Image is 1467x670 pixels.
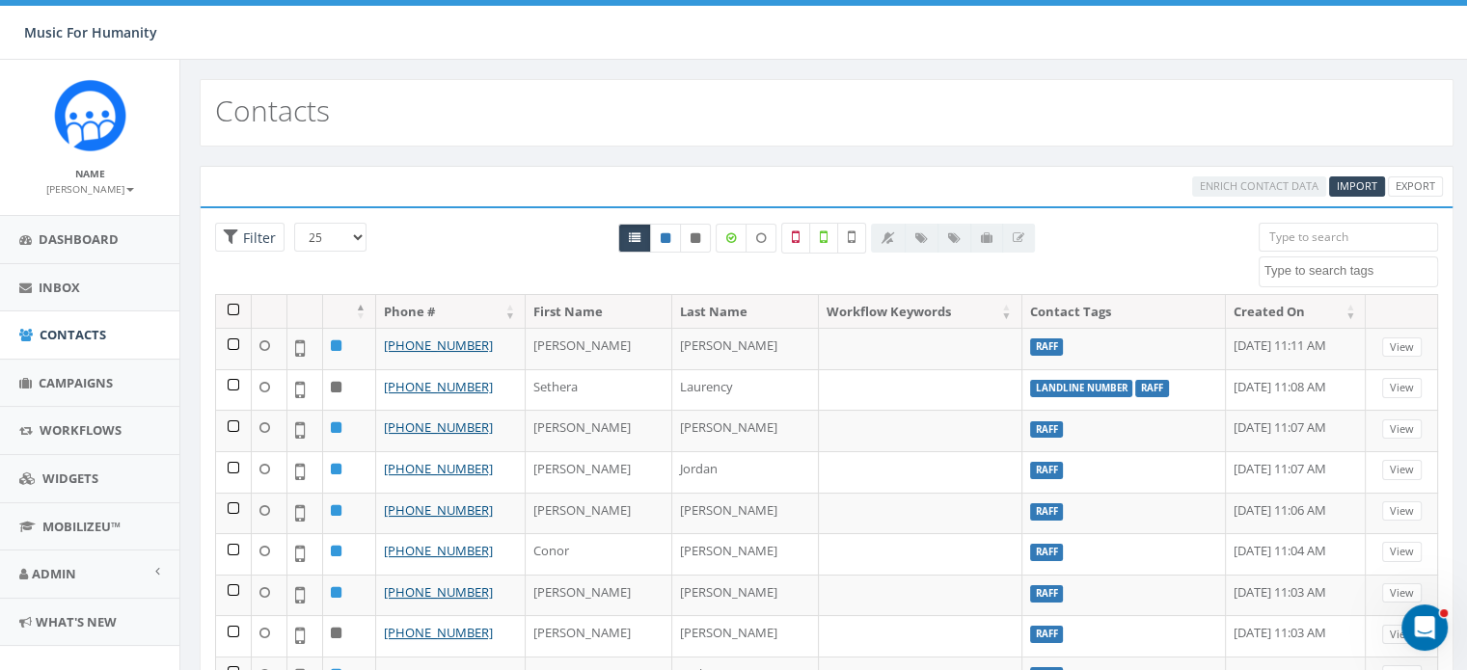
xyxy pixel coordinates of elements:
[837,223,866,254] label: Not Validated
[1337,178,1377,193] span: CSV files only
[40,326,106,343] span: Contacts
[1382,501,1422,522] a: View
[39,279,80,296] span: Inbox
[42,518,121,535] span: MobilizeU™
[1030,503,1064,521] label: Raff
[1259,223,1438,252] input: Type to search
[618,224,651,253] a: All contacts
[1135,380,1169,397] label: Raff
[384,336,493,354] a: [PHONE_NUMBER]
[526,575,672,616] td: [PERSON_NAME]
[691,232,700,244] i: This phone number is unsubscribed and has opted-out of all texts.
[672,493,819,534] td: [PERSON_NAME]
[672,533,819,575] td: [PERSON_NAME]
[1226,493,1366,534] td: [DATE] 11:06 AM
[1382,583,1422,603] a: View
[1388,176,1443,197] a: Export
[1382,378,1422,398] a: View
[672,328,819,369] td: [PERSON_NAME]
[1030,380,1133,397] label: landline number
[1226,451,1366,493] td: [DATE] 11:07 AM
[526,328,672,369] td: [PERSON_NAME]
[1030,421,1064,439] label: Raff
[1382,460,1422,480] a: View
[672,615,819,657] td: [PERSON_NAME]
[384,378,493,395] a: [PHONE_NUMBER]
[1226,575,1366,616] td: [DATE] 11:03 AM
[75,167,105,180] small: Name
[238,228,276,247] span: Filter
[1226,615,1366,657] td: [DATE] 11:03 AM
[672,451,819,493] td: Jordan
[1264,262,1437,280] textarea: Search
[54,79,126,151] img: Rally_Corp_Logo_1.png
[526,410,672,451] td: [PERSON_NAME]
[36,613,117,630] span: What's New
[1382,337,1422,358] a: View
[1022,295,1226,329] th: Contact Tags
[650,224,681,253] a: Active
[40,421,122,439] span: Workflows
[661,232,670,244] i: This phone number is subscribed and will receive texts.
[384,418,493,436] a: [PHONE_NUMBER]
[526,295,672,329] th: First Name
[1030,338,1064,356] label: Raff
[46,182,134,196] small: [PERSON_NAME]
[1337,178,1377,193] span: Import
[680,224,711,253] a: Opted Out
[672,575,819,616] td: [PERSON_NAME]
[526,615,672,657] td: [PERSON_NAME]
[376,295,526,329] th: Phone #: activate to sort column ascending
[781,223,810,254] label: Not a Mobile
[1226,410,1366,451] td: [DATE] 11:07 AM
[672,410,819,451] td: [PERSON_NAME]
[526,451,672,493] td: [PERSON_NAME]
[215,223,285,253] span: Advance Filter
[716,224,747,253] label: Data Enriched
[526,369,672,411] td: Sethera
[672,295,819,329] th: Last Name
[1401,604,1448,651] iframe: Intercom live chat
[1226,328,1366,369] td: [DATE] 11:11 AM
[1329,176,1385,197] a: Import
[46,179,134,197] a: [PERSON_NAME]
[1030,462,1064,479] label: Raff
[1382,542,1422,562] a: View
[384,460,493,477] a: [PHONE_NUMBER]
[819,295,1022,329] th: Workflow Keywords: activate to sort column ascending
[1030,585,1064,603] label: Raff
[1226,369,1366,411] td: [DATE] 11:08 AM
[1382,625,1422,645] a: View
[39,374,113,391] span: Campaigns
[39,230,119,248] span: Dashboard
[384,501,493,519] a: [PHONE_NUMBER]
[1226,533,1366,575] td: [DATE] 11:04 AM
[1382,419,1422,440] a: View
[1030,544,1064,561] label: Raff
[24,23,157,41] span: Music For Humanity
[526,533,672,575] td: Conor
[384,542,493,559] a: [PHONE_NUMBER]
[746,224,776,253] label: Data not Enriched
[42,469,98,487] span: Widgets
[809,223,838,254] label: Validated
[526,493,672,534] td: [PERSON_NAME]
[32,565,76,582] span: Admin
[384,583,493,601] a: [PHONE_NUMBER]
[384,624,493,641] a: [PHONE_NUMBER]
[672,369,819,411] td: Laurency
[215,94,330,126] h2: Contacts
[1030,626,1064,643] label: Raff
[1226,295,1366,329] th: Created On: activate to sort column ascending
